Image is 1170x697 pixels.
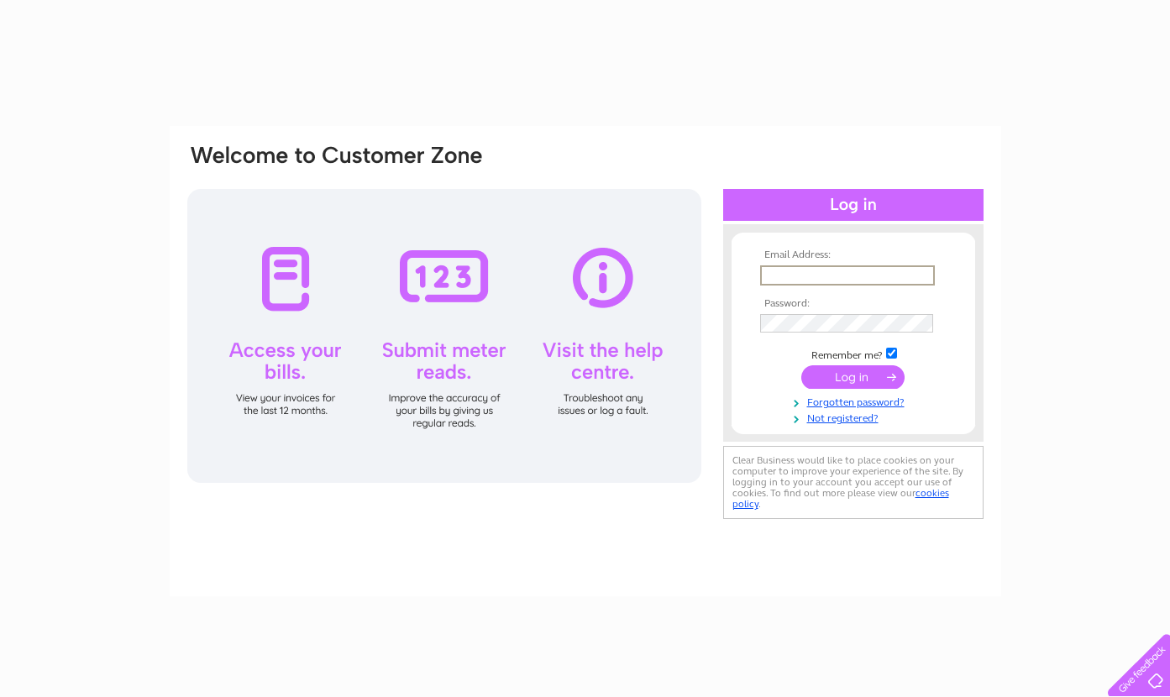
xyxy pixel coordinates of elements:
th: Email Address: [756,249,951,261]
a: cookies policy [732,487,949,510]
td: Remember me? [756,345,951,362]
div: Clear Business would like to place cookies on your computer to improve your experience of the sit... [723,446,984,519]
a: Forgotten password? [760,393,951,409]
input: Submit [801,365,905,389]
a: Not registered? [760,409,951,425]
th: Password: [756,298,951,310]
